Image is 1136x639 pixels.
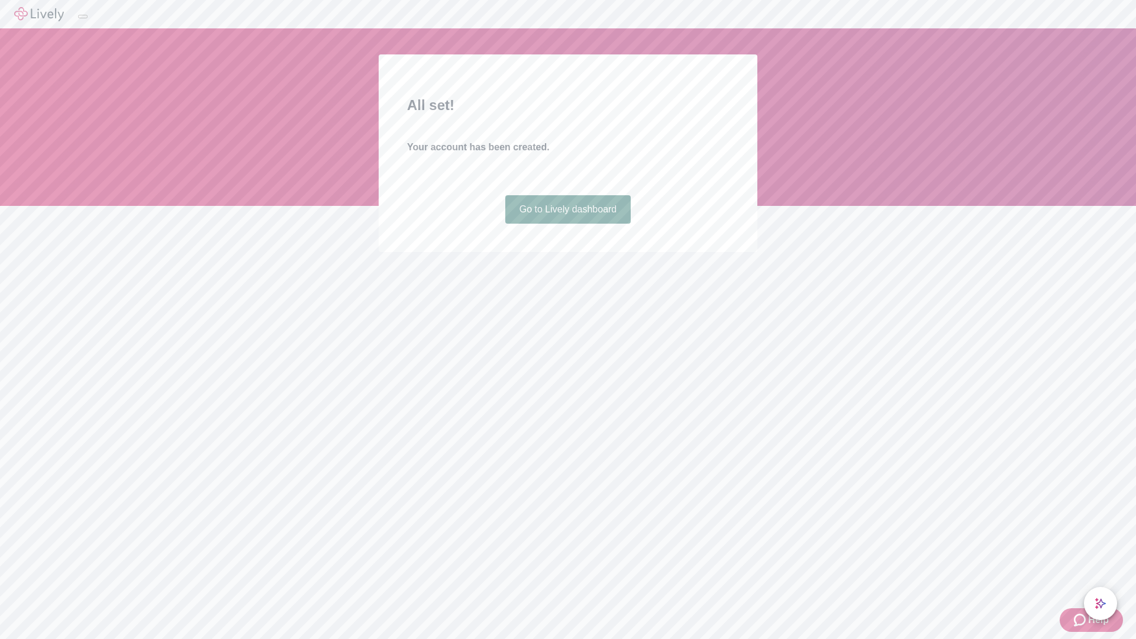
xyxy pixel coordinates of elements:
[14,7,64,21] img: Lively
[1088,613,1109,627] span: Help
[1084,587,1117,620] button: chat
[78,15,88,18] button: Log out
[407,140,729,154] h4: Your account has been created.
[407,95,729,116] h2: All set!
[1074,613,1088,627] svg: Zendesk support icon
[1095,598,1106,609] svg: Lively AI Assistant
[1060,608,1123,632] button: Zendesk support iconHelp
[505,195,631,224] a: Go to Lively dashboard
